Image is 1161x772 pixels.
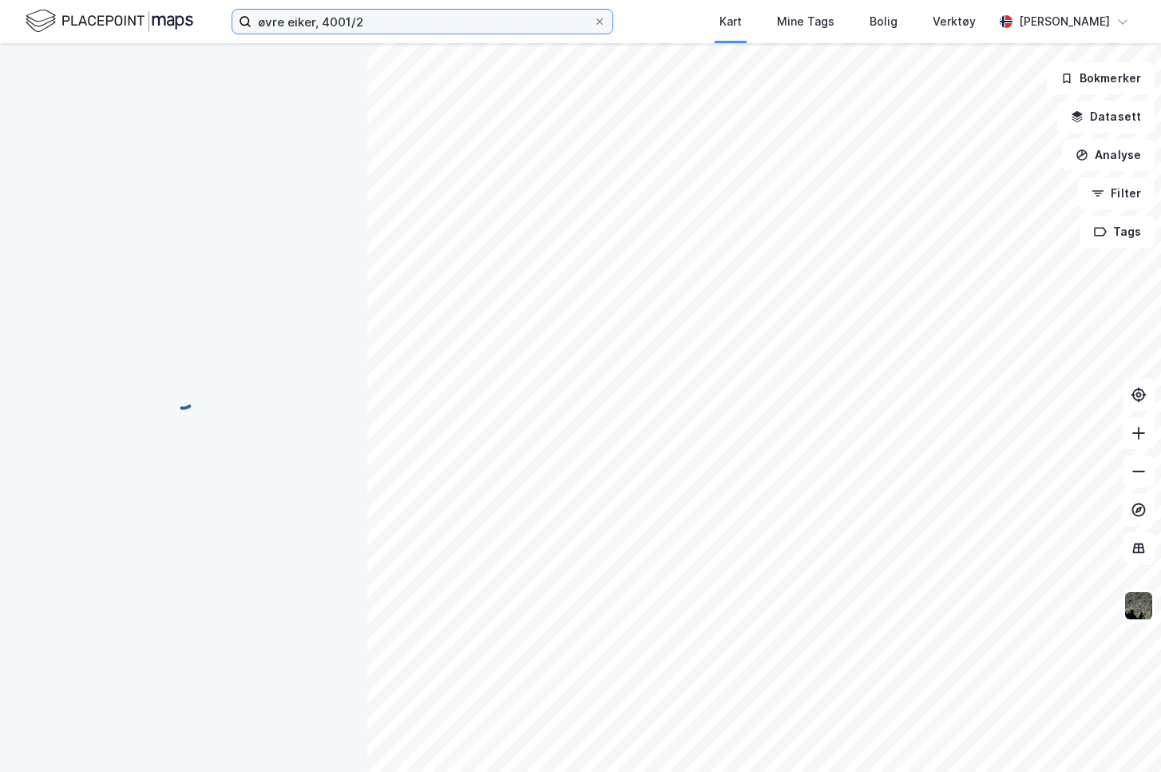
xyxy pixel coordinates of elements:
button: Bokmerker [1047,62,1155,94]
div: Mine Tags [777,12,834,31]
button: Filter [1078,177,1155,209]
iframe: Chat Widget [1081,695,1161,772]
img: 9k= [1123,591,1154,621]
div: Kart [719,12,742,31]
img: spinner.a6d8c91a73a9ac5275cf975e30b51cfb.svg [171,385,196,411]
input: Søk på adresse, matrikkel, gårdeiere, leietakere eller personer [252,10,593,34]
div: Kontrollprogram for chat [1081,695,1161,772]
div: Verktøy [933,12,976,31]
button: Datasett [1057,101,1155,133]
img: logo.f888ab2527a4732fd821a326f86c7f29.svg [26,7,193,35]
div: [PERSON_NAME] [1019,12,1110,31]
div: Bolig [870,12,897,31]
button: Analyse [1062,139,1155,171]
button: Tags [1080,216,1155,248]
